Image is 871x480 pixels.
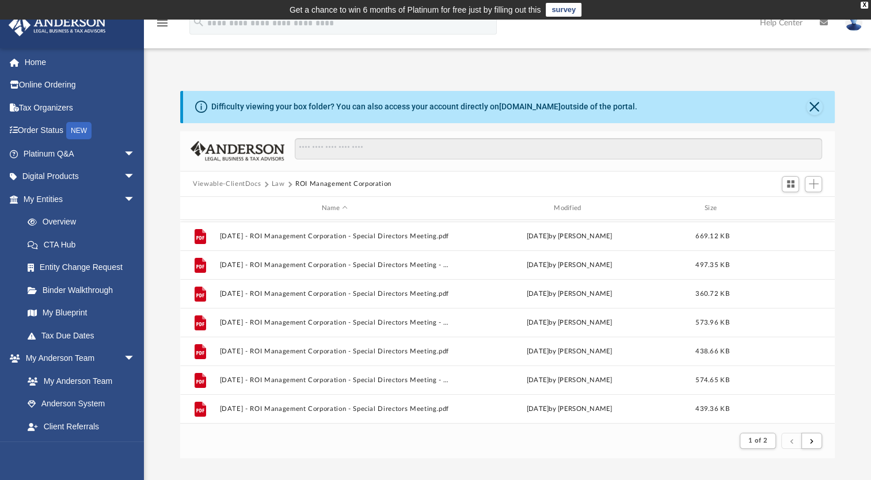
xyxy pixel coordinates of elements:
div: Difficulty viewing your box folder? You can also access your account directly on outside of the p... [211,101,637,113]
a: Overview [16,211,153,234]
a: Tax Organizers [8,96,153,119]
a: My Blueprint [16,302,147,325]
a: survey [546,3,581,17]
span: arrow_drop_down [124,438,147,462]
div: [DATE] by [PERSON_NAME] [455,289,684,299]
a: My Anderson Teamarrow_drop_down [8,347,147,370]
div: id [740,203,821,214]
div: [DATE] by [PERSON_NAME] [455,346,684,357]
a: Tax Due Dates [16,324,153,347]
div: [DATE] by [PERSON_NAME] [455,231,684,242]
a: Home [8,51,153,74]
span: arrow_drop_down [124,188,147,211]
a: Anderson System [16,393,147,416]
button: Add [805,176,822,192]
a: CTA Hub [16,233,153,256]
a: My Anderson Team [16,369,141,393]
div: grid [180,220,835,423]
span: 439.36 KB [695,406,729,412]
div: id [185,203,214,214]
div: Size [690,203,736,214]
button: Viewable-ClientDocs [193,179,261,189]
a: Order StatusNEW [8,119,153,143]
div: [DATE] by [PERSON_NAME] [455,375,684,386]
a: My Documentsarrow_drop_down [8,438,147,461]
button: Close [807,99,823,115]
button: 1 of 2 [740,433,776,449]
span: 360.72 KB [695,291,729,297]
img: User Pic [845,14,862,31]
div: NEW [66,122,92,139]
span: arrow_drop_down [124,142,147,166]
a: Entity Change Request [16,256,153,279]
button: [DATE] - ROI Management Corporation - Special Directors Meeting.pdf [220,405,450,413]
span: 1 of 2 [748,437,767,444]
span: arrow_drop_down [124,347,147,371]
span: 438.66 KB [695,348,729,355]
a: Platinum Q&Aarrow_drop_down [8,142,153,165]
button: [DATE] - ROI Management Corporation - Special Directors Meeting.pdf [220,348,450,355]
a: menu [155,22,169,30]
div: Modified [454,203,684,214]
a: [DOMAIN_NAME] [499,102,561,111]
button: [DATE] - ROI Management Corporation - Special Directors Meeting - DocuSigned.pdf [220,261,450,269]
a: Binder Walkthrough [16,279,153,302]
button: [DATE] - ROI Management Corporation - Special Directors Meeting.pdf [220,233,450,240]
i: menu [155,16,169,30]
div: [DATE] by [PERSON_NAME] [455,404,684,414]
div: Name [219,203,450,214]
div: [DATE] by [PERSON_NAME] [455,260,684,271]
a: My Entitiesarrow_drop_down [8,188,153,211]
button: Law [272,179,285,189]
a: Online Ordering [8,74,153,97]
button: Switch to Grid View [782,176,799,192]
span: 573.96 KB [695,319,729,326]
i: search [192,16,205,28]
button: [DATE] - ROI Management Corporation - Special Directors Meeting - DocuSigned.pdf [220,319,450,326]
span: 497.35 KB [695,262,729,268]
div: close [861,2,868,9]
button: [DATE] - ROI Management Corporation - Special Directors Meeting.pdf [220,290,450,298]
button: [DATE] - ROI Management Corporation - Special Directors Meeting - DocuSigned.pdf [220,376,450,384]
span: 574.65 KB [695,377,729,383]
div: [DATE] by [PERSON_NAME] [455,318,684,328]
div: Get a chance to win 6 months of Platinum for free just by filling out this [290,3,541,17]
a: Client Referrals [16,415,147,438]
span: 669.12 KB [695,233,729,239]
button: ROI Management Corporation [295,179,391,189]
img: Anderson Advisors Platinum Portal [5,14,109,36]
input: Search files and folders [295,138,822,160]
a: Digital Productsarrow_drop_down [8,165,153,188]
span: arrow_drop_down [124,165,147,189]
